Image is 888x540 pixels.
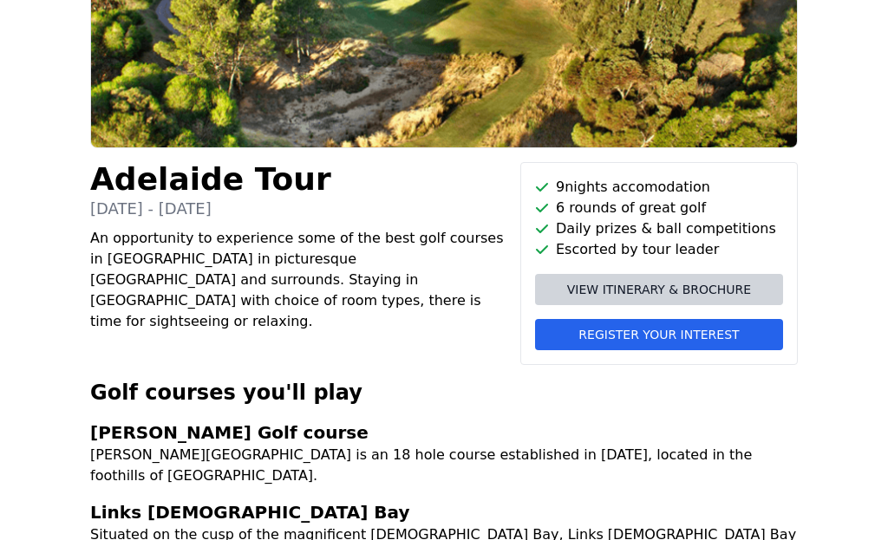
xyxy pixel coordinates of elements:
h2: Golf courses you'll play [90,380,798,407]
li: 9 nights accomodation [535,178,783,198]
button: Register your interest [535,320,783,351]
a: View itinerary & brochure [535,275,783,306]
p: [DATE] - [DATE] [90,198,506,222]
h1: Adelaide Tour [90,163,506,198]
li: Escorted by tour leader [535,240,783,261]
li: Daily prizes & ball competitions [535,219,783,240]
span: Register your interest [578,327,739,344]
p: An opportunity to experience some of the best golf courses in [GEOGRAPHIC_DATA] in picturesque [G... [90,229,506,333]
span: View itinerary & brochure [567,282,751,299]
p: [PERSON_NAME][GEOGRAPHIC_DATA] is an 18 hole course established in [DATE], located in the foothil... [90,446,798,487]
h3: Links [DEMOGRAPHIC_DATA] Bay [90,501,798,525]
li: 6 rounds of great golf [535,198,783,219]
h3: [PERSON_NAME] Golf course [90,421,798,446]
